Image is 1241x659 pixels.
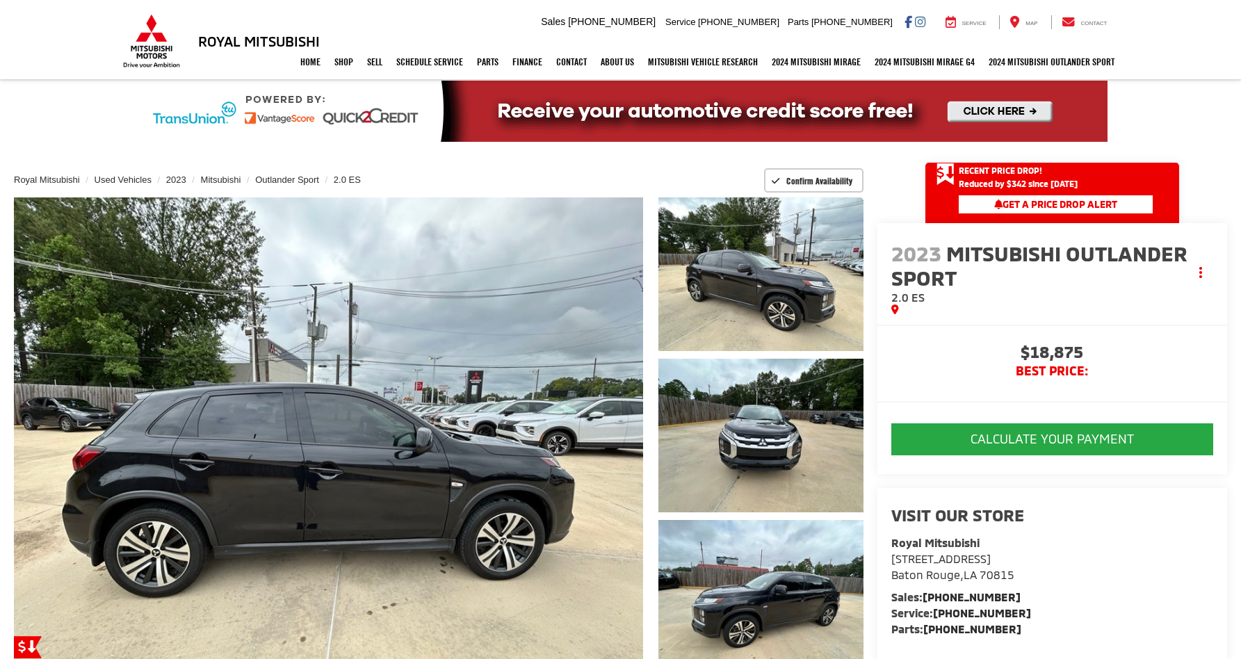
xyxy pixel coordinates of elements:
[120,14,183,68] img: Mitsubishi
[134,81,1108,142] img: Quick2Credit
[891,241,941,266] span: 2023
[788,17,809,27] span: Parts
[925,163,1179,179] a: Get Price Drop Alert Recent Price Drop!
[293,44,327,79] a: Home
[95,174,152,185] a: Used Vehicles
[14,174,80,185] a: Royal Mitsubishi
[658,197,863,351] a: Expand Photo 1
[868,44,982,79] a: 2024 Mitsubishi Mirage G4
[891,622,1021,635] strong: Parts:
[764,168,863,193] button: Confirm Availability
[905,16,912,27] a: Facebook: Click to visit our Facebook page
[656,196,866,353] img: 2023 Mitsubishi Outlander Sport 2.0 ES
[891,291,925,304] span: 2.0 ES
[1051,15,1118,29] a: Contact
[959,179,1153,188] span: Reduced by $342 since [DATE]
[568,16,656,27] span: [PHONE_NUMBER]
[166,174,186,185] a: 2023
[505,44,549,79] a: Finance
[1189,261,1213,285] button: Actions
[994,198,1117,210] span: Get a Price Drop Alert
[658,359,863,512] a: Expand Photo 2
[891,506,1213,524] h2: Visit our Store
[935,15,997,29] a: Service
[1199,267,1202,278] span: dropdown dots
[936,163,955,186] span: Get Price Drop Alert
[360,44,389,79] a: Sell
[891,590,1021,603] strong: Sales:
[656,357,866,514] img: 2023 Mitsubishi Outlander Sport 2.0 ES
[891,536,980,549] strong: Royal Mitsubishi
[641,44,765,79] a: Mitsubishi Vehicle Research
[470,44,505,79] a: Parts: Opens in a new tab
[811,17,893,27] span: [PHONE_NUMBER]
[698,17,779,27] span: [PHONE_NUMBER]
[923,590,1021,603] a: [PHONE_NUMBER]
[933,606,1031,619] a: [PHONE_NUMBER]
[982,44,1121,79] a: 2024 Mitsubishi Outlander SPORT
[255,174,319,185] a: Outlander Sport
[891,423,1213,455] button: CALCULATE YOUR PAYMENT
[923,622,1021,635] a: [PHONE_NUMBER]
[1025,20,1037,26] span: Map
[201,174,241,185] a: Mitsubishi
[891,552,991,565] span: [STREET_ADDRESS]
[891,568,1014,581] span: ,
[959,165,1042,177] span: Recent Price Drop!
[665,17,695,27] span: Service
[891,552,1014,581] a: [STREET_ADDRESS] Baton Rouge,LA 70815
[999,15,1048,29] a: Map
[327,44,360,79] a: Shop
[334,174,361,185] a: 2.0 ES
[1080,20,1107,26] span: Contact
[915,16,925,27] a: Instagram: Click to visit our Instagram page
[765,44,868,79] a: 2024 Mitsubishi Mirage
[962,20,987,26] span: Service
[549,44,594,79] a: Contact
[389,44,470,79] a: Schedule Service: Opens in a new tab
[594,44,641,79] a: About Us
[198,33,320,49] h3: Royal Mitsubishi
[891,364,1213,378] span: BEST PRICE:
[964,568,977,581] span: LA
[891,241,1187,290] span: Mitsubishi Outlander Sport
[891,568,960,581] span: Baton Rouge
[541,16,565,27] span: Sales
[786,175,852,186] span: Confirm Availability
[980,568,1014,581] span: 70815
[891,343,1213,364] span: $18,875
[14,636,42,658] a: Get Price Drop Alert
[891,606,1031,619] strong: Service:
